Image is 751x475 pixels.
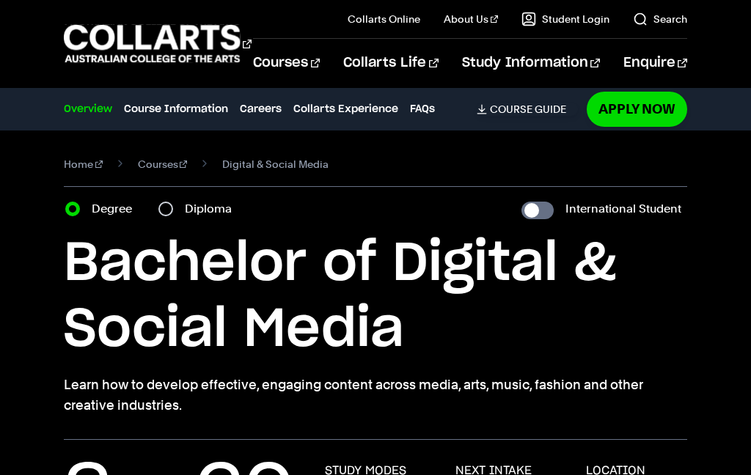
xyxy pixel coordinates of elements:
[138,154,188,174] a: Courses
[343,39,438,87] a: Collarts Life
[185,199,241,219] label: Diploma
[64,23,216,65] div: Go to homepage
[565,199,681,219] label: International Student
[64,154,103,174] a: Home
[623,39,687,87] a: Enquire
[444,12,498,26] a: About Us
[348,12,420,26] a: Collarts Online
[462,39,600,87] a: Study Information
[293,101,398,117] a: Collarts Experience
[64,231,687,363] h1: Bachelor of Digital & Social Media
[253,39,320,87] a: Courses
[64,101,112,117] a: Overview
[521,12,609,26] a: Student Login
[477,103,578,116] a: Course Guide
[587,92,687,126] a: Apply Now
[64,375,687,416] p: Learn how to develop effective, engaging content across media, arts, music, fashion and other cre...
[240,101,282,117] a: Careers
[633,12,687,26] a: Search
[222,154,329,174] span: Digital & Social Media
[124,101,228,117] a: Course Information
[92,199,141,219] label: Degree
[410,101,435,117] a: FAQs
